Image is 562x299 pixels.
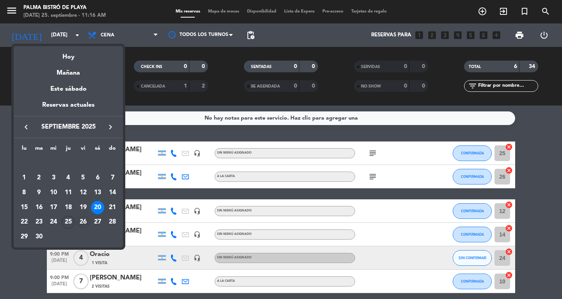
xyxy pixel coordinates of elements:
td: 28 de septiembre de 2025 [105,215,120,230]
td: 2 de septiembre de 2025 [32,171,46,186]
div: 16 [32,201,46,214]
td: 22 de septiembre de 2025 [17,215,32,230]
td: 12 de septiembre de 2025 [76,185,91,200]
th: miércoles [46,144,61,156]
td: 25 de septiembre de 2025 [61,215,76,230]
div: 5 [76,171,90,184]
td: 4 de septiembre de 2025 [61,171,76,186]
div: 17 [47,201,60,214]
div: 1 [18,171,31,184]
td: 10 de septiembre de 2025 [46,185,61,200]
div: 9 [32,186,46,199]
div: 14 [106,186,119,199]
td: 21 de septiembre de 2025 [105,200,120,215]
div: Hoy [14,46,123,62]
div: 29 [18,230,31,243]
div: 4 [62,171,75,184]
div: 30 [32,230,46,243]
div: 25 [62,216,75,229]
th: domingo [105,144,120,156]
div: 12 [76,186,90,199]
button: keyboard_arrow_left [19,122,33,132]
td: 18 de septiembre de 2025 [61,200,76,215]
div: 21 [106,201,119,214]
div: 13 [91,186,104,199]
td: 14 de septiembre de 2025 [105,185,120,200]
div: Mañana [14,62,123,78]
th: martes [32,144,46,156]
td: 1 de septiembre de 2025 [17,171,32,186]
td: 16 de septiembre de 2025 [32,200,46,215]
div: 10 [47,186,60,199]
div: 8 [18,186,31,199]
div: 22 [18,216,31,229]
td: 26 de septiembre de 2025 [76,215,91,230]
th: viernes [76,144,91,156]
td: 13 de septiembre de 2025 [91,185,105,200]
div: 2 [32,171,46,184]
span: septiembre 2025 [33,122,103,132]
div: 6 [91,171,104,184]
div: 24 [47,216,60,229]
div: Reservas actuales [14,100,123,116]
div: Este sábado [14,78,123,100]
i: keyboard_arrow_right [106,122,115,132]
td: 20 de septiembre de 2025 [91,200,105,215]
div: 18 [62,201,75,214]
td: 27 de septiembre de 2025 [91,215,105,230]
td: 30 de septiembre de 2025 [32,229,46,244]
td: 15 de septiembre de 2025 [17,200,32,215]
div: 28 [106,216,119,229]
div: 19 [76,201,90,214]
div: 15 [18,201,31,214]
th: jueves [61,144,76,156]
td: 11 de septiembre de 2025 [61,185,76,200]
i: keyboard_arrow_left [21,122,31,132]
div: 7 [106,171,119,184]
div: 23 [32,216,46,229]
div: 27 [91,216,104,229]
div: 20 [91,201,104,214]
td: 24 de septiembre de 2025 [46,215,61,230]
td: 9 de septiembre de 2025 [32,185,46,200]
th: lunes [17,144,32,156]
div: 11 [62,186,75,199]
th: sábado [91,144,105,156]
button: keyboard_arrow_right [103,122,117,132]
td: 5 de septiembre de 2025 [76,171,91,186]
td: 7 de septiembre de 2025 [105,171,120,186]
td: 19 de septiembre de 2025 [76,200,91,215]
td: 29 de septiembre de 2025 [17,229,32,244]
td: 23 de septiembre de 2025 [32,215,46,230]
div: 3 [47,171,60,184]
div: 26 [76,216,90,229]
td: 3 de septiembre de 2025 [46,171,61,186]
td: 17 de septiembre de 2025 [46,200,61,215]
td: 6 de septiembre de 2025 [91,171,105,186]
td: SEP. [17,156,120,171]
td: 8 de septiembre de 2025 [17,185,32,200]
